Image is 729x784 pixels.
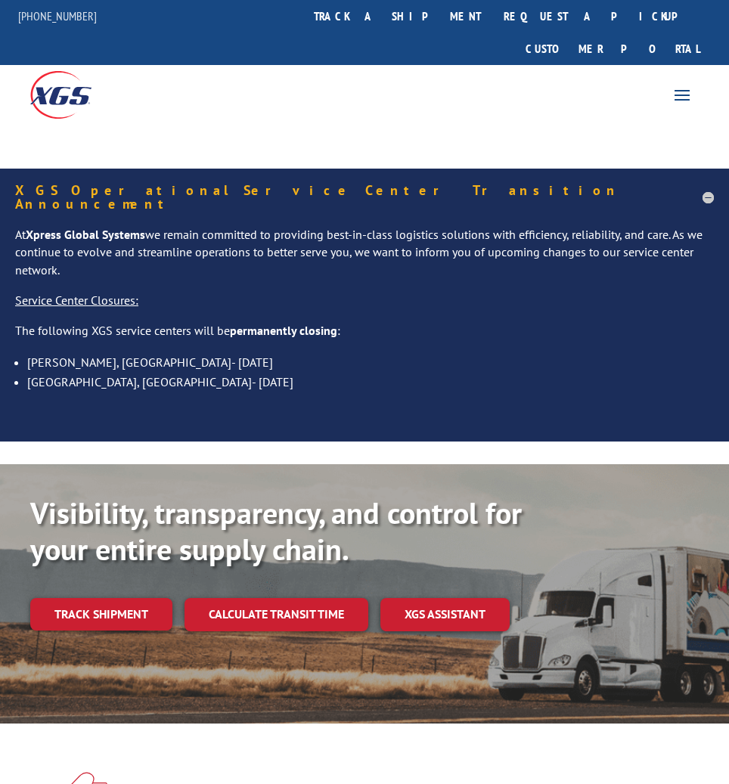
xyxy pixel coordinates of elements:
a: Customer Portal [514,33,711,65]
u: Service Center Closures: [15,293,138,308]
p: The following XGS service centers will be : [15,322,714,352]
a: [PHONE_NUMBER] [18,8,97,23]
a: Track shipment [30,598,172,630]
li: [PERSON_NAME], [GEOGRAPHIC_DATA]- [DATE] [27,352,714,372]
b: Visibility, transparency, and control for your entire supply chain. [30,493,522,569]
li: [GEOGRAPHIC_DATA], [GEOGRAPHIC_DATA]- [DATE] [27,372,714,392]
a: XGS ASSISTANT [380,598,510,631]
h5: XGS Operational Service Center Transition Announcement [15,184,714,211]
strong: permanently closing [230,323,337,338]
p: At we remain committed to providing best-in-class logistics solutions with efficiency, reliabilit... [15,226,714,292]
strong: Xpress Global Systems [26,227,145,242]
a: Calculate transit time [185,598,368,631]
